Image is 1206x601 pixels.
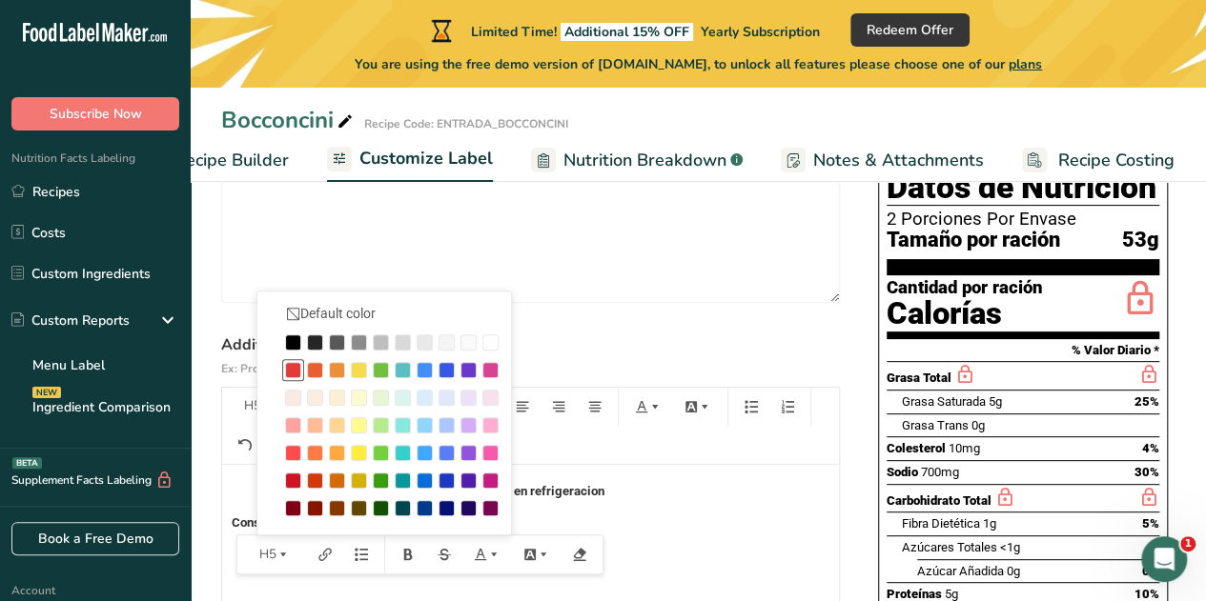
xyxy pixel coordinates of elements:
[989,394,1002,409] span: 5g
[813,148,984,173] span: Notes & Attachments
[1134,394,1159,409] span: 25%
[1134,587,1159,601] span: 10%
[221,103,357,137] div: Bocconcini
[427,19,820,42] div: Limited Time!
[561,23,693,41] span: Additional 15% OFF
[458,484,604,498] span: Mantener en refrigeracion
[921,465,959,479] span: 700mg
[887,339,1159,362] section: % Valor Diario *
[232,515,380,530] span: Consumir antes de: [DATE]
[221,361,510,376] span: Ex: Production/Expiry Dates, Storage Conditions,...etc
[867,20,953,40] span: Redeem Offer
[1058,148,1175,173] span: Recipe Costing
[563,148,726,173] span: Nutrition Breakdown
[1180,536,1196,551] span: 1
[949,441,980,455] span: 10mg
[12,457,42,469] div: BETA
[1142,441,1159,455] span: 4%
[1122,229,1159,252] span: 53g
[1000,540,1020,554] span: <1g
[50,104,142,124] span: Subscribe Now
[902,418,969,432] span: Grasa Trans
[1007,564,1020,578] span: 0g
[1141,536,1187,582] iframe: Intercom live chat
[1142,516,1159,531] span: 5%
[1009,55,1042,73] span: plans
[887,170,1159,206] h1: Datos de Nutrición
[32,387,61,398] div: NEW
[887,587,942,601] span: Proteínas
[11,97,179,130] button: Subscribe Now
[983,516,996,531] span: 1g
[887,210,1159,229] div: 2 Porciones Por Envase
[355,54,1042,74] span: You are using the free demo version of [DOMAIN_NAME], to unlock all features please choose one of...
[246,539,303,570] button: H5
[1022,139,1175,182] a: Recipe Costing
[887,493,991,508] span: Carbohidrato Total
[902,516,980,531] span: Fibra Dietética
[701,23,820,41] span: Yearly Subscription
[781,139,984,182] a: Notes & Attachments
[945,587,958,601] span: 5g
[887,465,918,479] span: Sodio
[902,394,986,409] span: Grasa Saturada
[231,391,288,422] button: H5
[138,139,289,182] a: Recipe Builder
[531,139,743,182] a: Nutrition Breakdown
[364,115,568,132] div: Recipe Code: ENTRADA_BOCCONCINI
[327,137,493,183] a: Customize Label
[902,540,997,554] span: Azúcares Totales
[1134,465,1159,479] span: 30%
[887,441,946,455] span: Colesterol
[174,148,289,173] span: Recipe Builder
[887,371,951,385] span: Grasa Total
[221,333,840,379] label: Additional Label Notes
[917,564,1004,578] span: Azúcar Añadida
[971,418,985,432] span: 0g
[887,297,1043,331] div: Calorías
[282,301,501,327] li: Default color
[11,522,179,555] a: Book a Free Demo
[887,279,1043,297] div: Cantidad por ración
[850,13,970,47] button: Redeem Offer
[887,229,1060,252] span: Tamaño por ración
[11,311,130,331] div: Custom Reports
[359,146,493,171] span: Customize Label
